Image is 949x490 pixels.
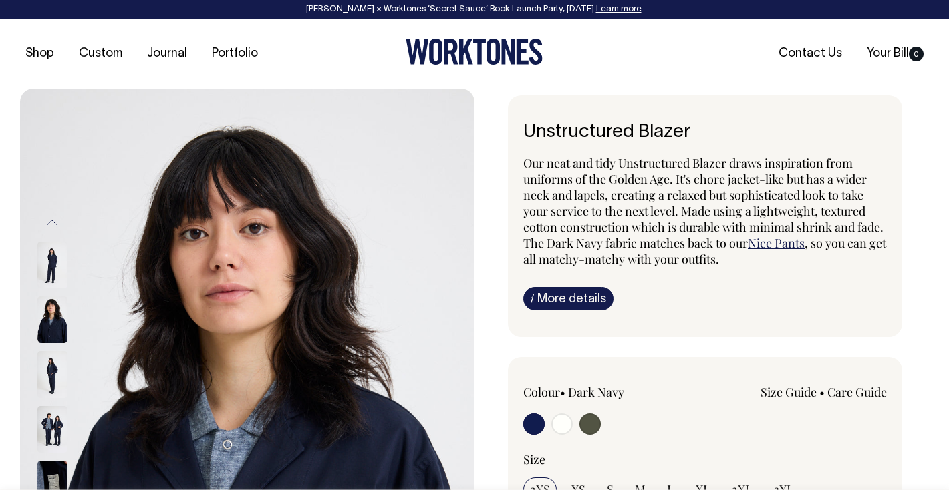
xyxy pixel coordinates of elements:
label: Dark Navy [568,384,624,400]
span: Our neat and tidy Unstructured Blazer draws inspiration from uniforms of the Golden Age. It's cho... [523,155,884,251]
img: dark-navy [37,242,67,288]
span: 0 [909,47,924,61]
h6: Unstructured Blazer [523,122,887,143]
a: Care Guide [827,384,887,400]
a: Journal [142,43,192,65]
span: • [560,384,565,400]
img: dark-navy [37,351,67,398]
div: Colour [523,384,669,400]
button: Previous [42,208,62,238]
a: Your Bill0 [861,43,929,65]
img: dark-navy [37,296,67,343]
span: , so you can get all matchy-matchy with your outfits. [523,235,886,267]
a: Portfolio [207,43,263,65]
img: dark-navy [37,406,67,453]
span: • [819,384,825,400]
div: Size [523,451,887,467]
div: [PERSON_NAME] × Worktones ‘Secret Sauce’ Book Launch Party, [DATE]. . [13,5,936,14]
a: Learn more [596,5,642,13]
a: Size Guide [761,384,817,400]
a: iMore details [523,287,614,310]
a: Shop [20,43,59,65]
a: Nice Pants [748,235,805,251]
a: Contact Us [773,43,847,65]
a: Custom [74,43,128,65]
span: i [531,291,534,305]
